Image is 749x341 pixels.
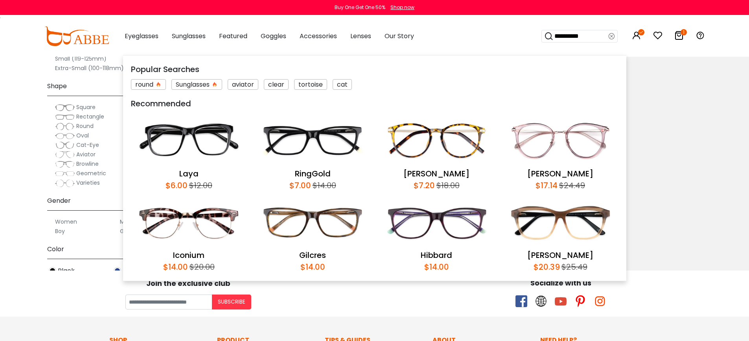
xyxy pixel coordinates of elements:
div: tortoise [294,79,327,90]
img: abbeglasses.com [44,26,109,46]
a: Iconium [173,250,204,261]
a: RingGold [295,168,331,179]
div: Socialize with us [379,278,743,288]
span: Geometric [76,169,106,177]
button: Subscribe [212,295,251,309]
span: Black [58,266,75,276]
span: Eyeglasses [125,32,158,41]
img: Hibbard [379,195,495,250]
div: Join the exclusive club [6,276,371,289]
a: Laya [179,168,199,179]
i: 1 [681,29,687,35]
div: $14.00 [424,261,449,273]
img: Oval.png [55,132,75,140]
label: Women [55,217,77,226]
div: $20.00 [188,261,215,273]
span: Varieties [76,179,100,187]
img: Aviator.png [55,151,75,159]
img: Callie [379,113,495,168]
img: Square.png [55,104,75,111]
span: Square [76,103,96,111]
span: Cat-Eye [76,141,99,149]
div: $7.00 [289,180,311,191]
img: Blue [114,267,121,274]
img: RingGold [255,113,371,168]
div: Popular Searches [131,63,618,75]
span: Goggles [261,32,286,41]
img: Naomi [502,113,618,168]
span: Featured [219,32,247,41]
img: Rectangle.png [55,113,75,121]
a: [PERSON_NAME] [403,168,469,179]
div: $17.14 [536,180,558,191]
label: Extra-Small (100-118mm) [55,63,124,73]
span: Round [76,122,94,130]
span: Lenses [350,32,371,41]
a: [PERSON_NAME] [527,250,593,261]
label: Boy [55,226,65,236]
a: Hibbard [421,250,452,261]
span: Our Story [385,32,414,41]
img: Laya [131,113,247,168]
div: $14.00 [311,180,336,191]
div: Buy One Get One 50% [335,4,385,11]
div: $18.00 [435,180,460,191]
div: $14.00 [300,261,325,273]
span: facebook [515,295,527,307]
img: Cat-Eye.png [55,141,75,149]
label: Small (119-125mm) [55,54,107,63]
img: Geometric.png [55,170,75,178]
span: Accessories [300,32,337,41]
span: Color [47,240,64,259]
div: clear [264,79,289,90]
img: Browline.png [55,160,75,168]
img: Gilcres [255,195,371,250]
span: Browline [76,160,99,168]
div: $24.49 [558,180,585,191]
div: $14.00 [163,261,188,273]
div: $20.39 [534,261,560,273]
span: Shape [47,77,67,96]
span: Gender [47,191,71,210]
span: Aviator [76,150,96,158]
div: Shop now [390,4,414,11]
div: round [131,79,166,90]
div: Recommended [131,98,618,109]
label: Girl [120,226,129,236]
input: Your email [125,295,212,309]
a: Gilcres [299,250,326,261]
div: aviator [228,79,258,90]
span: Rectangle [76,113,104,120]
span: Sunglasses [172,32,206,41]
span: youtube [555,295,567,307]
a: [PERSON_NAME] [527,168,593,179]
img: Round.png [55,122,75,130]
div: $25.49 [560,261,587,273]
span: pinterest [574,295,586,307]
div: $6.00 [166,180,188,191]
span: twitter [535,295,547,307]
div: $12.00 [188,180,212,191]
img: Varieties.png [55,179,75,187]
span: instagram [594,295,606,307]
label: Men [120,217,132,226]
a: 1 [674,32,684,41]
div: cat [333,79,352,90]
div: Sunglasses [171,79,222,90]
img: Iconium [131,195,247,250]
div: $7.20 [414,180,435,191]
a: Shop now [386,4,414,11]
span: Oval [76,132,89,139]
img: Black [49,267,56,274]
img: Sonia [502,195,618,250]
